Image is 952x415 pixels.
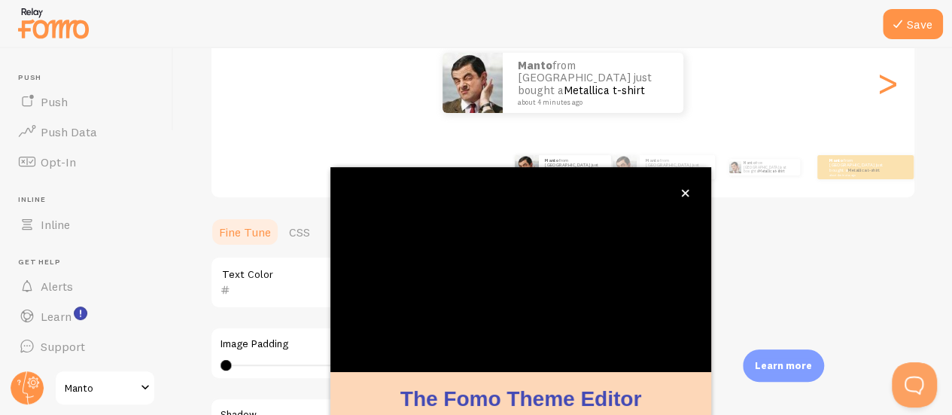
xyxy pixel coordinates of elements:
[74,307,87,320] svg: <p>Watch New Feature Tutorials!</p>
[878,29,896,137] div: Next slide
[54,370,156,406] a: Manto
[41,339,85,354] span: Support
[210,217,280,247] a: Fine Tune
[518,60,668,106] p: from [GEOGRAPHIC_DATA] just bought a
[443,53,503,113] img: Fomo
[564,83,645,97] a: Metallica t-shirt
[18,258,164,267] span: Get Help
[9,87,164,117] a: Push
[829,173,888,176] small: about 4 minutes ago
[755,359,812,373] p: Learn more
[18,73,164,83] span: Push
[41,94,68,109] span: Push
[41,309,71,324] span: Learn
[892,362,937,407] iframe: Help Scout Beacon - Open
[743,349,824,382] div: Learn more
[545,157,558,163] strong: Manto
[9,331,164,362] a: Support
[18,195,164,205] span: Inline
[646,157,659,163] strong: Manto
[829,157,843,163] strong: Manto
[65,379,136,397] span: Manto
[348,384,693,413] h1: The Fomo Theme Editor
[759,169,784,173] a: Metallica t-shirt
[41,154,76,169] span: Opt-In
[729,161,741,173] img: Fomo
[280,217,319,247] a: CSS
[9,271,164,301] a: Alerts
[744,160,756,165] strong: Manto
[515,155,539,179] img: Fomo
[9,301,164,331] a: Learn
[847,167,880,173] a: Metallica t-shirt
[613,155,637,179] img: Fomo
[41,217,70,232] span: Inline
[677,185,693,201] button: close,
[9,117,164,147] a: Push Data
[41,279,73,294] span: Alerts
[744,159,794,175] p: from [GEOGRAPHIC_DATA] just bought a
[9,147,164,177] a: Opt-In
[518,99,664,106] small: about 4 minutes ago
[646,157,709,176] p: from [GEOGRAPHIC_DATA] just bought a
[9,209,164,240] a: Inline
[518,58,552,72] strong: Manto
[829,157,890,176] p: from [GEOGRAPHIC_DATA] just bought a
[16,4,91,42] img: fomo-relay-logo-orange.svg
[41,124,97,139] span: Push Data
[221,337,651,351] label: Image Padding
[545,157,605,176] p: from [GEOGRAPHIC_DATA] just bought a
